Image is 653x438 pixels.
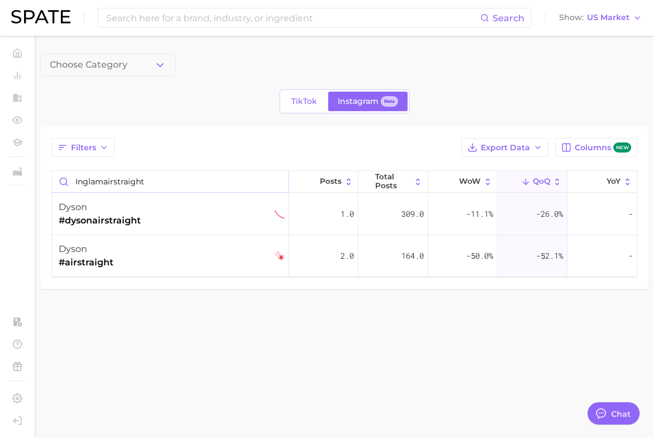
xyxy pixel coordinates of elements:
[536,207,563,221] span: -26.0%
[11,10,70,23] img: SPATE
[559,15,584,21] span: Show
[59,214,141,227] span: #dysonairstraight
[567,171,637,193] button: YoY
[401,249,424,263] span: 164.0
[358,171,428,193] button: Total Posts
[466,207,493,221] span: -11.1%
[282,92,326,111] a: TikTok
[613,142,631,153] span: new
[461,138,548,157] button: Export Data
[71,143,96,153] span: Filters
[375,173,411,190] span: Total Posts
[481,143,530,153] span: Export Data
[59,202,87,212] span: dyson
[52,193,637,235] button: dyson#dysonairstraightinstagram sustained decliner1.0309.0-11.1%-26.0%-
[536,249,563,263] span: -52.1%
[628,207,633,221] span: -
[498,171,567,193] button: QoQ
[52,235,637,277] button: dyson#airstraightinstagram falling star2.0164.0-50.0%-52.1%-
[628,249,633,263] span: -
[59,256,113,269] span: #airstraight
[587,15,630,21] span: US Market
[320,177,342,186] span: Posts
[105,8,480,27] input: Search here for a brand, industry, or ingredient
[9,412,26,429] a: Log out. Currently logged in with e-mail pryan@sharkninja.com.
[59,244,87,254] span: dyson
[289,171,358,193] button: Posts
[428,171,498,193] button: WoW
[340,249,354,263] span: 2.0
[607,177,621,186] span: YoY
[459,177,481,186] span: WoW
[328,92,408,111] a: InstagramBeta
[493,13,524,23] span: Search
[40,54,176,76] button: Choose Category
[401,207,424,221] span: 309.0
[338,97,378,106] span: Instagram
[52,171,288,192] input: Search in category
[533,177,550,186] span: QoQ
[340,207,354,221] span: 1.0
[556,11,645,25] button: ShowUS Market
[275,251,285,261] img: instagram falling star
[384,97,395,106] span: Beta
[575,142,631,153] span: Columns
[466,249,493,263] span: -50.0%
[50,60,127,70] span: Choose Category
[291,97,317,106] span: TikTok
[51,138,115,157] button: Filters
[555,138,637,157] button: Columnsnew
[275,209,285,219] img: instagram sustained decliner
